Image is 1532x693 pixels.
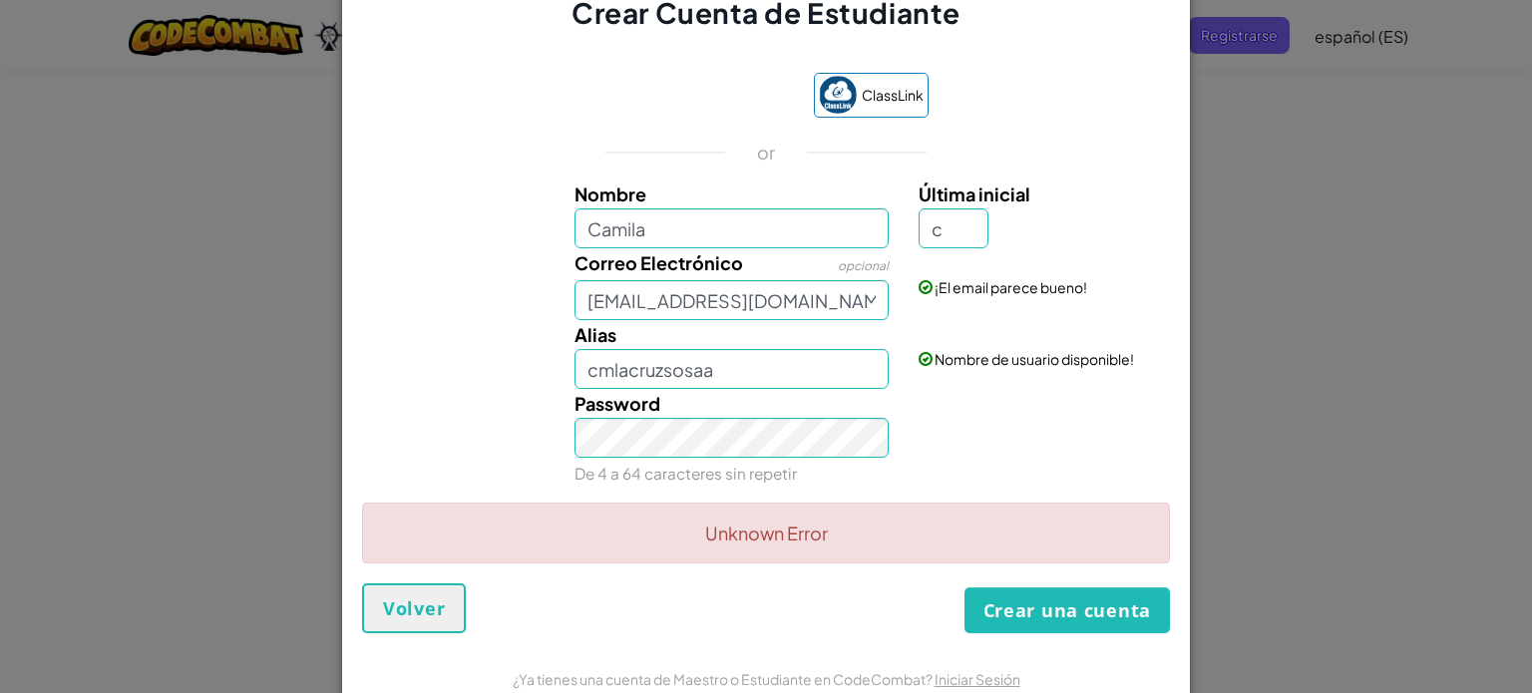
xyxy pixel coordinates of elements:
[362,583,466,633] button: Volver
[574,464,797,483] small: De 4 a 64 caracteres sin repetir
[964,587,1170,633] button: Crear una cuenta
[919,182,1030,205] span: Última inicial
[574,251,743,274] span: Correo Electrónico
[574,392,660,415] span: Password
[594,75,804,119] iframe: Botón de Acceder con Google
[574,182,646,205] span: Nombre
[574,323,616,346] span: Alias
[862,81,924,110] span: ClassLink
[935,670,1020,688] a: Iniciar Sesión
[935,350,1134,368] span: Nombre de usuario disponible!
[935,278,1087,296] span: ¡El email parece bueno!
[819,76,857,114] img: classlink-logo-small.png
[383,596,445,620] span: Volver
[757,141,776,165] p: or
[838,258,889,273] span: opcional
[513,670,935,688] span: ¿Ya tienes una cuenta de Maestro o Estudiante en CodeCombat?
[362,503,1170,563] div: Unknown Error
